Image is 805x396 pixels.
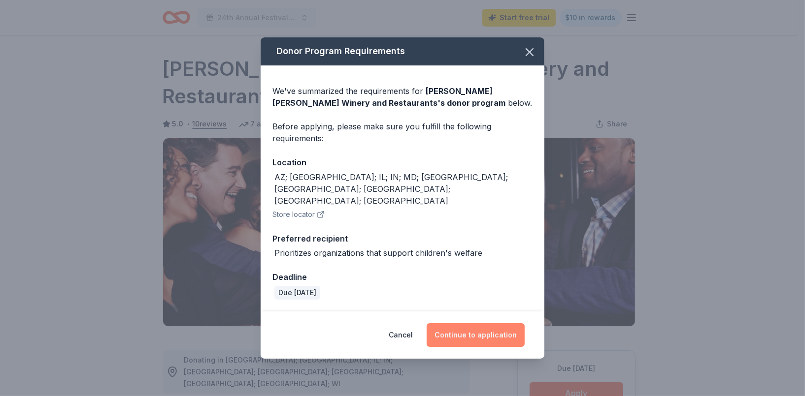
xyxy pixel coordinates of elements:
[261,37,544,65] div: Donor Program Requirements
[274,247,482,259] div: Prioritizes organizations that support children's welfare
[274,171,533,207] div: AZ; [GEOGRAPHIC_DATA]; IL; IN; MD; [GEOGRAPHIC_DATA]; [GEOGRAPHIC_DATA]; [GEOGRAPHIC_DATA]; [GEOG...
[272,85,533,109] div: We've summarized the requirements for below.
[272,156,533,169] div: Location
[272,209,325,220] button: Store locator
[272,232,533,245] div: Preferred recipient
[272,271,533,283] div: Deadline
[274,286,320,300] div: Due [DATE]
[272,121,533,144] div: Before applying, please make sure you fulfill the following requirements:
[389,323,413,347] button: Cancel
[427,323,525,347] button: Continue to application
